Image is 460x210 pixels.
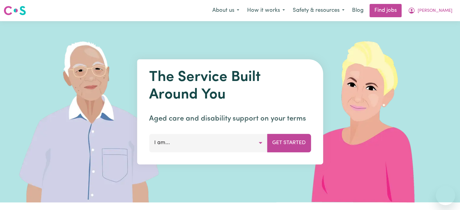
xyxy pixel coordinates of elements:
[208,4,243,17] button: About us
[149,113,311,124] p: Aged care and disability support on your terms
[149,134,267,152] button: I am...
[370,4,402,17] a: Find jobs
[289,4,348,17] button: Safety & resources
[4,4,26,18] a: Careseekers logo
[243,4,289,17] button: How it works
[267,134,311,152] button: Get Started
[436,186,455,205] iframe: Button to launch messaging window
[149,69,311,104] h1: The Service Built Around You
[404,4,456,17] button: My Account
[4,5,26,16] img: Careseekers logo
[348,4,367,17] a: Blog
[418,8,452,14] span: [PERSON_NAME]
